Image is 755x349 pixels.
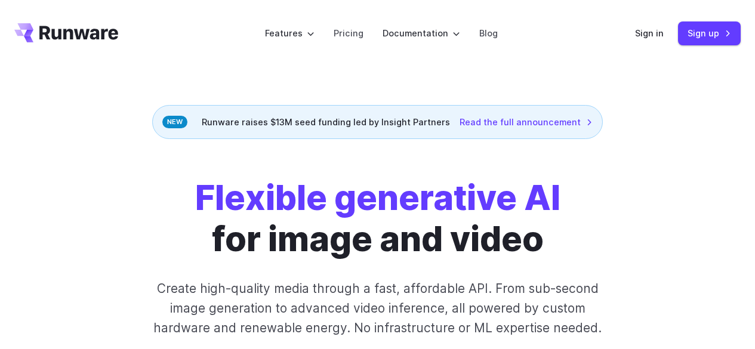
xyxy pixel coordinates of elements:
[635,26,664,40] a: Sign in
[678,21,741,45] a: Sign up
[152,105,603,139] div: Runware raises $13M seed funding led by Insight Partners
[265,26,315,40] label: Features
[334,26,363,40] a: Pricing
[383,26,460,40] label: Documentation
[195,177,560,260] h1: for image and video
[145,279,610,338] p: Create high-quality media through a fast, affordable API. From sub-second image generation to adv...
[14,23,118,42] a: Go to /
[479,26,498,40] a: Blog
[460,115,593,129] a: Read the full announcement
[195,177,560,218] strong: Flexible generative AI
